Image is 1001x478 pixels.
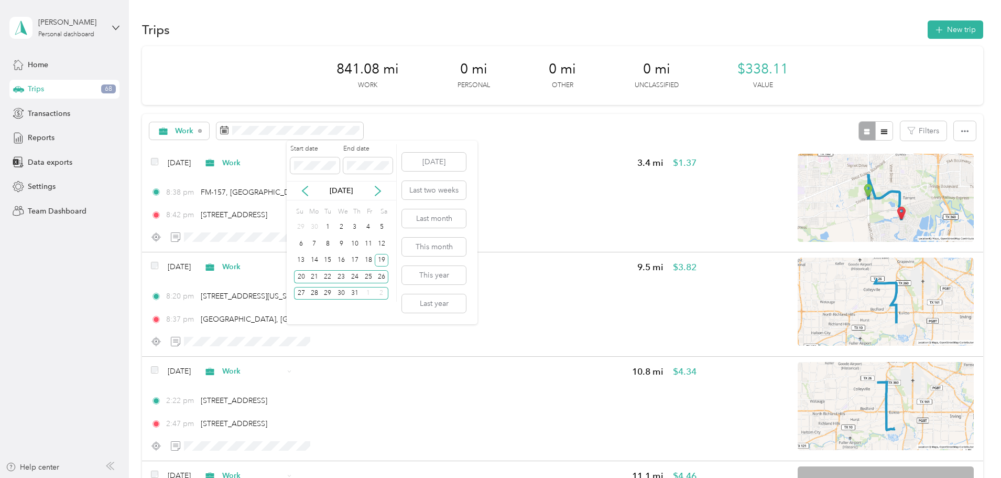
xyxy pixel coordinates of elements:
[294,254,308,267] div: 13
[343,144,393,154] label: End date
[928,20,983,39] button: New trip
[460,61,487,78] span: 0 mi
[321,270,335,283] div: 22
[28,181,56,192] span: Settings
[402,181,466,199] button: Last two weeks
[402,209,466,228] button: Last month
[402,266,466,284] button: This year
[166,314,196,325] span: 8:37 pm
[308,204,319,219] div: Mo
[28,59,48,70] span: Home
[321,287,335,300] div: 29
[101,84,116,94] span: 68
[142,24,170,35] h1: Trips
[942,419,1001,478] iframe: Everlance-gr Chat Button Frame
[168,366,191,377] span: [DATE]
[168,261,191,272] span: [DATE]
[308,254,321,267] div: 14
[334,237,348,250] div: 9
[38,31,94,38] div: Personal dashboard
[201,188,385,197] span: FM-157, [GEOGRAPHIC_DATA], [GEOGRAPHIC_DATA]
[28,108,70,119] span: Transactions
[632,365,663,378] span: 10.8 mi
[348,270,362,283] div: 24
[321,221,335,234] div: 1
[201,210,267,219] span: [STREET_ADDRESS]
[334,270,348,283] div: 23
[348,237,362,250] div: 10
[375,287,388,300] div: 2
[294,237,308,250] div: 6
[358,81,377,90] p: Work
[362,287,375,300] div: 1
[375,254,388,267] div: 19
[6,462,59,473] button: Help center
[334,287,348,300] div: 30
[365,204,375,219] div: Fr
[175,128,194,135] span: Work
[166,291,196,302] span: 8:20 pm
[348,221,362,234] div: 3
[362,254,375,267] div: 18
[673,365,697,378] span: $4.34
[334,254,348,267] div: 16
[322,204,332,219] div: Tu
[166,395,196,406] span: 2:22 pm
[166,187,196,198] span: 8:38 pm
[362,270,375,283] div: 25
[552,81,573,90] p: Other
[348,287,362,300] div: 31
[458,81,490,90] p: Personal
[28,132,55,143] span: Reports
[308,221,321,234] div: 30
[402,294,466,313] button: Last year
[319,185,363,196] p: [DATE]
[222,261,284,272] span: Work
[402,153,466,171] button: [DATE]
[201,396,267,405] span: [STREET_ADDRESS]
[643,61,670,78] span: 0 mi
[222,366,284,377] span: Work
[352,204,362,219] div: Th
[308,270,321,283] div: 21
[375,221,388,234] div: 5
[375,270,388,283] div: 26
[28,157,72,168] span: Data exports
[348,254,362,267] div: 17
[334,221,348,234] div: 2
[166,418,196,429] span: 2:47 pm
[201,419,267,428] span: [STREET_ADDRESS]
[336,61,399,78] span: 841.08 mi
[321,254,335,267] div: 15
[38,17,104,28] div: [PERSON_NAME]
[637,156,663,169] span: 3.4 mi
[753,81,773,90] p: Value
[294,221,308,234] div: 29
[549,61,576,78] span: 0 mi
[673,156,697,169] span: $1.37
[798,362,974,450] img: minimap
[201,292,306,301] span: [STREET_ADDRESS][US_STATE]
[737,61,788,78] span: $338.11
[378,204,388,219] div: Sa
[321,237,335,250] div: 8
[168,157,191,168] span: [DATE]
[166,209,196,220] span: 8:42 pm
[201,315,474,324] span: [GEOGRAPHIC_DATA], [GEOGRAPHIC_DATA][US_STATE], [GEOGRAPHIC_DATA]
[28,83,44,94] span: Trips
[900,121,946,141] button: Filters
[294,204,304,219] div: Su
[362,237,375,250] div: 11
[222,157,284,168] span: Work
[294,287,308,300] div: 27
[375,237,388,250] div: 12
[336,204,348,219] div: We
[798,258,974,346] img: minimap
[294,270,308,283] div: 20
[290,144,340,154] label: Start date
[635,81,679,90] p: Unclassified
[402,238,466,256] button: This month
[308,237,321,250] div: 7
[362,221,375,234] div: 4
